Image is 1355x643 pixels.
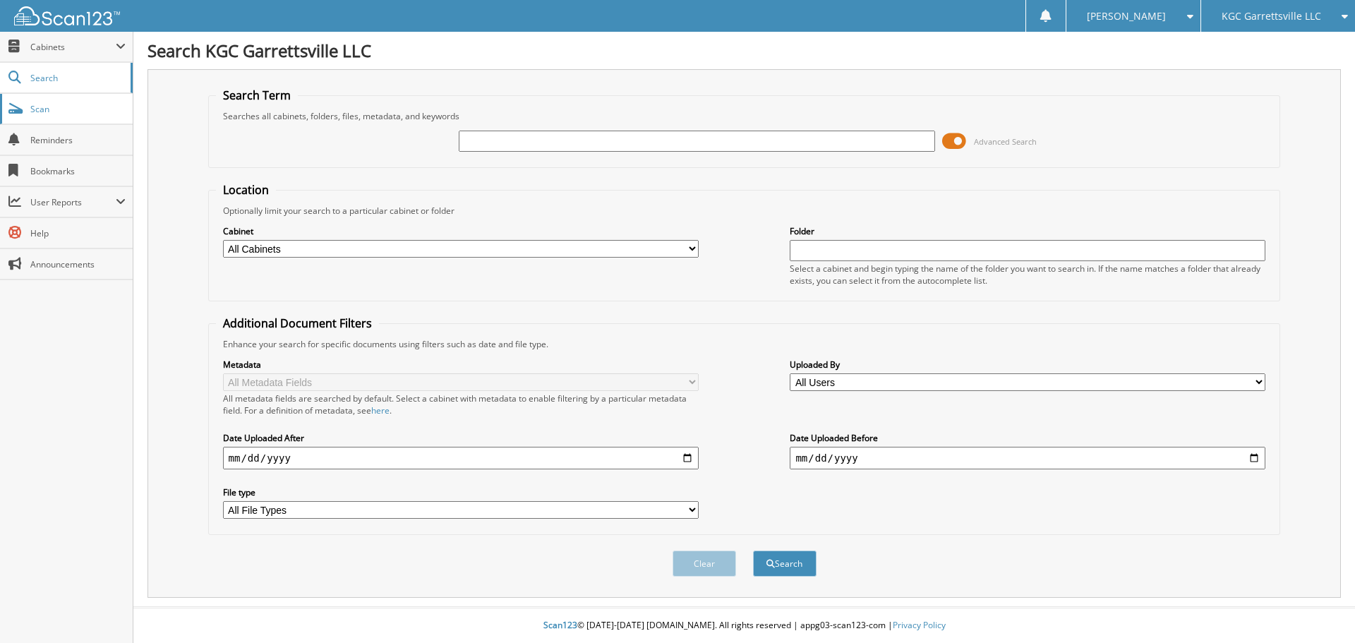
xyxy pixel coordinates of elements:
span: Scan123 [543,619,577,631]
legend: Search Term [216,88,298,103]
img: scan123-logo-white.svg [14,6,120,25]
span: Cabinets [30,41,116,53]
div: All metadata fields are searched by default. Select a cabinet with metadata to enable filtering b... [223,392,699,416]
label: Folder [790,225,1265,237]
label: Uploaded By [790,359,1265,371]
label: Metadata [223,359,699,371]
span: Scan [30,103,126,115]
span: User Reports [30,196,116,208]
div: © [DATE]-[DATE] [DOMAIN_NAME]. All rights reserved | appg03-scan123-com | [133,608,1355,643]
input: start [223,447,699,469]
h1: Search KGC Garrettsville LLC [147,39,1341,62]
legend: Location [216,182,276,198]
span: Help [30,227,126,239]
div: Searches all cabinets, folders, files, metadata, and keywords [216,110,1273,122]
span: Reminders [30,134,126,146]
a: Privacy Policy [893,619,946,631]
span: Advanced Search [974,136,1037,147]
span: Announcements [30,258,126,270]
button: Search [753,551,817,577]
span: [PERSON_NAME] [1087,12,1166,20]
div: Select a cabinet and begin typing the name of the folder you want to search in. If the name match... [790,263,1265,287]
span: Search [30,72,124,84]
legend: Additional Document Filters [216,316,379,331]
label: File type [223,486,699,498]
label: Date Uploaded Before [790,432,1265,444]
div: Optionally limit your search to a particular cabinet or folder [216,205,1273,217]
label: Cabinet [223,225,699,237]
div: Enhance your search for specific documents using filters such as date and file type. [216,338,1273,350]
button: Clear [673,551,736,577]
label: Date Uploaded After [223,432,699,444]
span: KGC Garrettsville LLC [1222,12,1321,20]
input: end [790,447,1265,469]
a: here [371,404,390,416]
iframe: Chat Widget [1284,575,1355,643]
span: Bookmarks [30,165,126,177]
